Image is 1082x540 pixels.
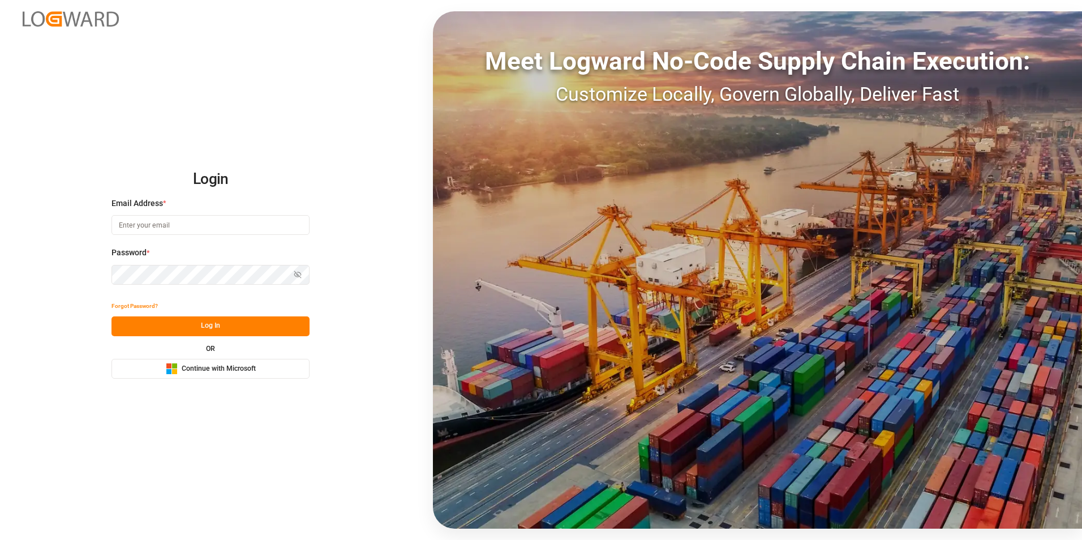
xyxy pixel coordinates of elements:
[23,11,119,27] img: Logward_new_orange.png
[206,345,215,352] small: OR
[111,161,310,198] h2: Login
[433,42,1082,80] div: Meet Logward No-Code Supply Chain Execution:
[111,297,158,316] button: Forgot Password?
[111,215,310,235] input: Enter your email
[111,247,147,259] span: Password
[433,80,1082,109] div: Customize Locally, Govern Globally, Deliver Fast
[111,198,163,209] span: Email Address
[111,316,310,336] button: Log In
[111,359,310,379] button: Continue with Microsoft
[182,364,256,374] span: Continue with Microsoft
